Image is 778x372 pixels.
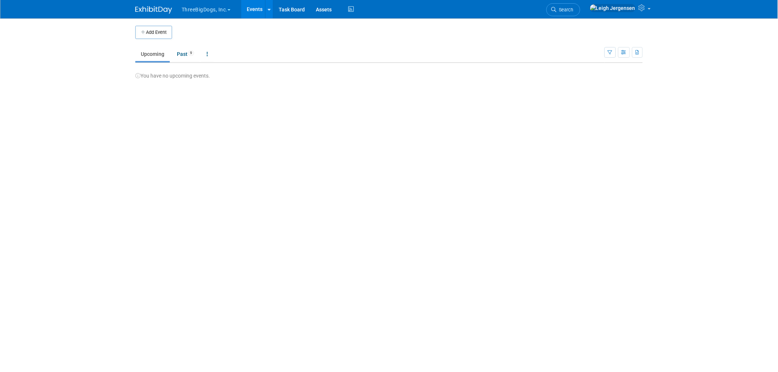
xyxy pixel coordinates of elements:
img: Leigh Jergensen [590,4,636,12]
img: ExhibitDay [135,6,172,14]
span: 9 [188,50,194,56]
span: Search [556,7,573,12]
a: Search [546,3,580,16]
button: Add Event [135,26,172,39]
span: You have no upcoming events. [135,73,210,79]
a: Upcoming [135,47,170,61]
a: Past9 [171,47,200,61]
